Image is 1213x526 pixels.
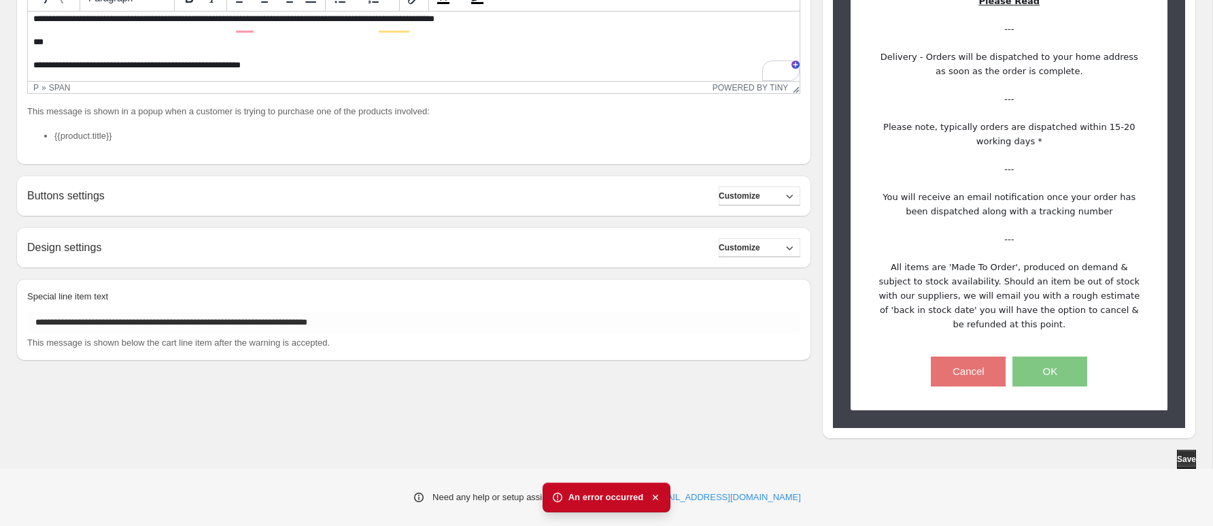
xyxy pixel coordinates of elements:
h2: Buttons settings [27,189,105,202]
p: This message is shown in a popup when a customer is trying to purchase one of the products involved: [27,105,800,118]
li: {{product.title}} [54,129,800,143]
button: Save [1177,450,1196,469]
span: Customize [719,191,760,201]
span: This message is shown below the cart line item after the warning is accepted. [27,338,330,348]
h2: Design settings [27,241,101,254]
span: Save [1177,454,1196,465]
span: Please note, typically orders are dispatched within 15-20 working days * [883,122,1138,146]
button: Cancel [931,357,1006,387]
button: Customize [719,186,800,206]
span: --- [1004,24,1014,34]
span: --- [1004,94,1014,104]
div: p [33,83,39,93]
span: Special line item text [27,291,108,301]
a: Powered by Tiny [713,83,789,93]
span: You will receive an email notification once your order has been dispatched along with a tracking ... [883,192,1138,216]
div: » [41,83,46,93]
a: [EMAIL_ADDRESS][DOMAIN_NAME] [651,491,801,504]
span: Customize [719,242,760,253]
div: span [49,83,71,93]
span: --- [1004,234,1014,244]
iframe: Rich Text Area [28,12,800,81]
button: Customize [719,238,800,257]
div: Resize [788,82,800,93]
button: OK [1012,357,1087,387]
span: --- [1004,164,1014,174]
span: Delivery - Orders will be dispatched to your home address as soon as the order is complete. [881,52,1141,76]
span: An error occurred [568,491,644,504]
span: All items are 'Made To Order', produced on demand & subject to stock availability. Should an item... [878,262,1142,329]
